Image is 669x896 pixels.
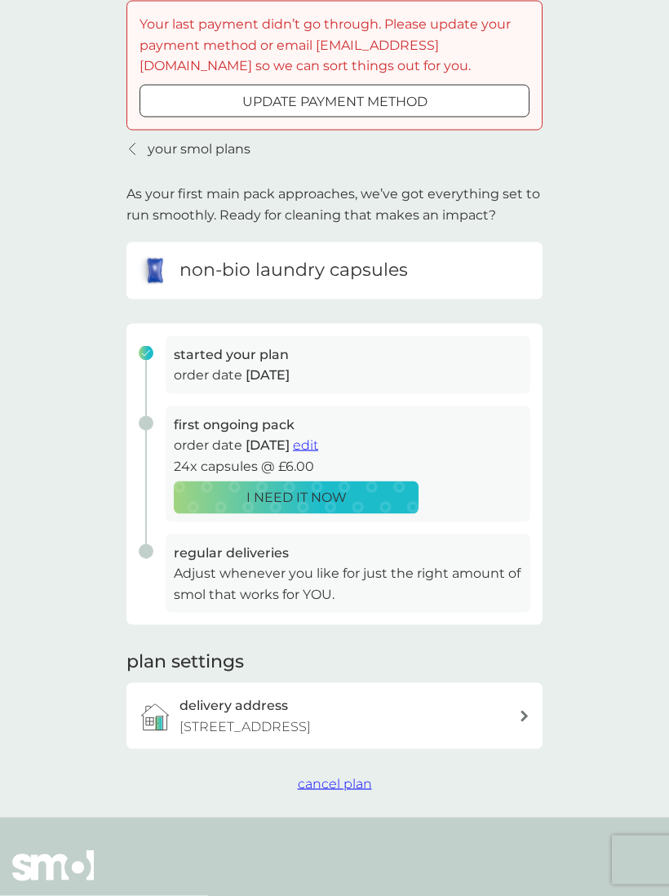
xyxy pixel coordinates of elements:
p: your smol plans [148,139,250,160]
p: As your first main pack approaches, we’ve got everything set to run smoothly. Ready for cleaning ... [126,184,543,225]
h3: first ongoing pack [174,415,522,436]
span: Your last payment didn’t go through. Please update your payment method or email [EMAIL_ADDRESS][D... [140,16,511,73]
p: Adjust whenever you like for just the right amount of smol that works for YOU. [174,563,522,605]
span: [DATE] [246,437,290,453]
a: your smol plans [126,139,250,160]
p: order date [174,365,522,386]
h2: plan settings [126,650,244,675]
span: cancel plan [298,776,372,792]
p: order date [174,435,522,456]
span: [DATE] [246,367,290,383]
button: cancel plan [298,774,372,795]
p: [STREET_ADDRESS] [179,716,311,738]
span: edit [293,437,318,453]
button: update payment method [140,85,529,118]
h3: started your plan [174,344,522,366]
h6: non-bio laundry capsules [179,258,408,283]
button: edit [293,435,318,456]
img: non-bio laundry capsules [139,255,171,287]
p: update payment method [242,91,428,113]
h3: regular deliveries [174,543,522,564]
a: delivery address[STREET_ADDRESS] [126,683,543,749]
p: I NEED IT NOW [246,487,347,508]
p: 24x capsules @ £6.00 [174,456,522,477]
button: I NEED IT NOW [174,481,419,514]
h3: delivery address [179,695,288,716]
